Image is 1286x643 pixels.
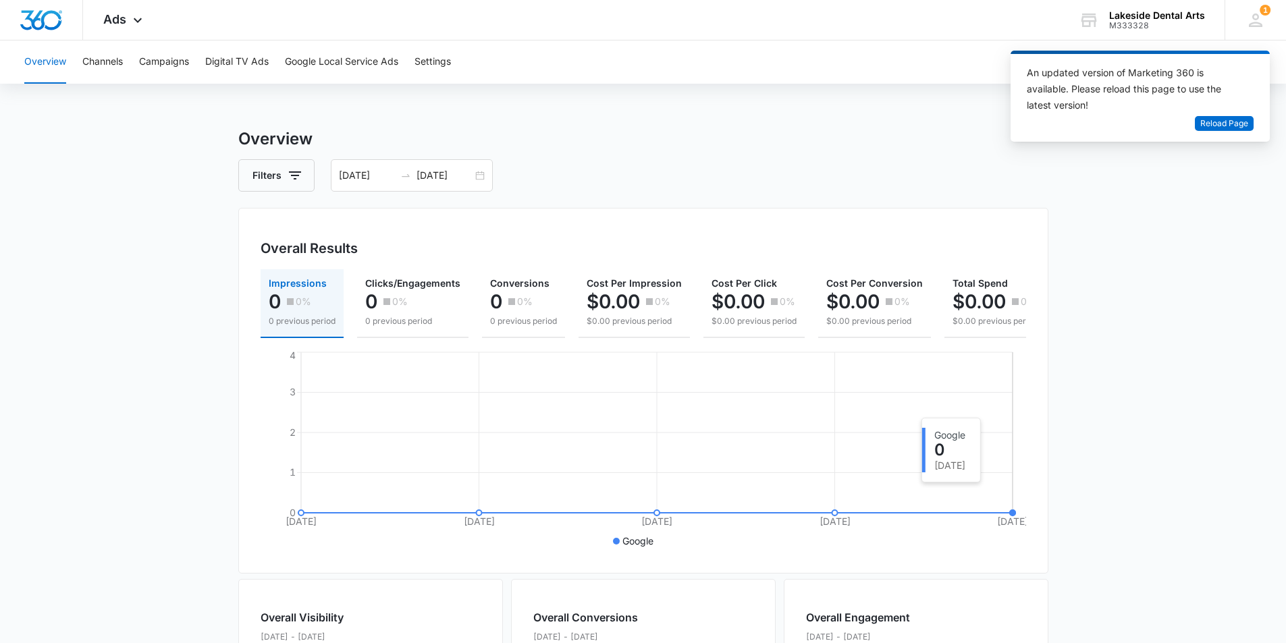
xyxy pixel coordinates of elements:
span: Impressions [269,277,327,289]
p: 0 previous period [269,315,336,327]
p: 0% [392,297,408,306]
div: notifications count [1260,5,1270,16]
span: Total Spend [953,277,1008,289]
p: $0.00 previous period [826,315,923,327]
p: [DATE] - [DATE] [806,631,910,643]
input: Start date [339,168,395,183]
p: 0 [269,291,281,312]
p: 0% [780,297,795,306]
p: $0.00 previous period [587,315,682,327]
tspan: 0 [290,507,296,518]
h3: Overall Results [261,238,358,258]
tspan: 3 [290,386,296,397]
tspan: [DATE] [641,515,672,527]
tspan: 1 [290,466,296,478]
tspan: [DATE] [819,515,850,527]
p: 0% [1021,297,1036,306]
p: 0% [296,297,311,306]
h2: Overall Conversions [533,609,638,625]
button: Campaigns [139,40,189,84]
span: Cost Per Conversion [826,277,923,289]
div: account name [1109,10,1205,21]
p: $0.00 previous period [712,315,797,327]
tspan: [DATE] [286,515,317,527]
span: Reload Page [1200,117,1248,130]
span: swap-right [400,170,411,181]
input: End date [417,168,473,183]
p: [DATE] - [DATE] [533,631,638,643]
tspan: 2 [290,426,296,438]
p: $0.00 [826,291,880,312]
p: $0.00 [953,291,1006,312]
button: Google Local Service Ads [285,40,398,84]
span: Cost Per Impression [587,277,682,289]
h3: Overview [238,127,1048,151]
span: to [400,170,411,181]
div: An updated version of Marketing 360 is available. Please reload this page to use the latest version! [1027,65,1237,113]
p: 0 [490,291,502,312]
h2: Overall Visibility [261,609,344,625]
p: 0% [517,297,533,306]
p: Google [622,534,653,548]
button: Digital TV Ads [205,40,269,84]
p: [DATE] - [DATE] [261,631,344,643]
p: 0% [655,297,670,306]
p: $0.00 previous period [953,315,1038,327]
button: Overview [24,40,66,84]
span: Conversions [490,277,550,289]
h2: Overall Engagement [806,609,910,625]
p: 0 [365,291,377,312]
div: account id [1109,21,1205,30]
button: Reload Page [1195,116,1254,132]
span: 1 [1260,5,1270,16]
button: Channels [82,40,123,84]
p: 0% [894,297,910,306]
tspan: 4 [290,350,296,361]
p: 0 previous period [490,315,557,327]
p: $0.00 [587,291,640,312]
p: $0.00 [712,291,765,312]
span: Clicks/Engagements [365,277,460,289]
p: 0 previous period [365,315,460,327]
span: Ads [103,12,126,26]
button: Filters [238,159,315,192]
button: Settings [414,40,451,84]
tspan: [DATE] [997,515,1028,527]
span: Cost Per Click [712,277,777,289]
tspan: [DATE] [463,515,494,527]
